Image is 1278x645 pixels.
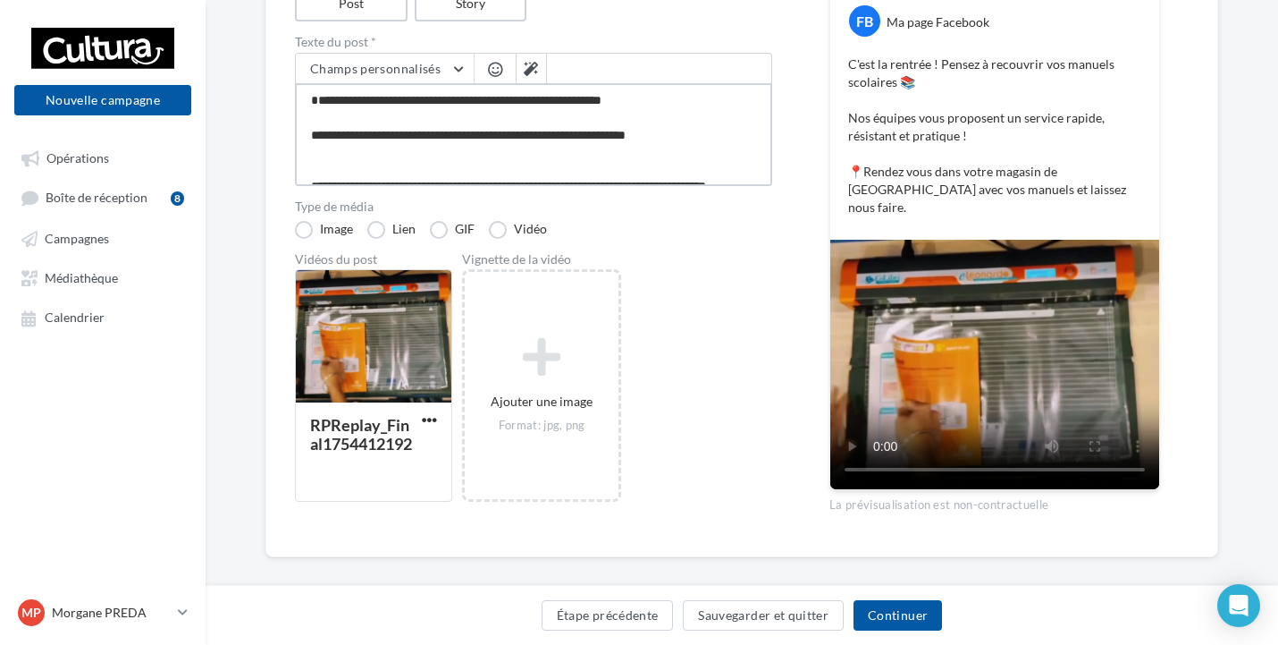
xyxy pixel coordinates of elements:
span: Campagnes [45,231,109,246]
span: Calendrier [45,310,105,326]
a: Calendrier [11,301,195,333]
button: Sauvegarder et quitter [683,600,844,631]
div: RPReplay_Final1754412192 [310,415,412,454]
div: La prévisualisation est non-contractuelle [829,490,1160,513]
div: FB [849,5,880,37]
a: Boîte de réception8 [11,181,195,214]
span: Médiathèque [45,270,118,285]
button: Champs personnalisés [296,54,474,84]
span: Opérations [46,150,109,165]
div: Ma page Facebook [887,13,989,31]
div: Vidéos du post [295,253,452,266]
div: Vignette de la vidéo [462,253,621,266]
a: Médiathèque [11,261,195,293]
div: 8 [171,191,184,206]
p: C'est la rentrée ! Pensez à recouvrir vos manuels scolaires 📚 Nos équipes vous proposent un servi... [848,55,1141,216]
span: Champs personnalisés [310,61,441,76]
label: Image [295,221,353,239]
a: Opérations [11,141,195,174]
button: Nouvelle campagne [14,85,191,115]
button: Continuer [853,600,942,631]
p: Morgane PREDA [52,604,171,622]
a: Campagnes [11,222,195,254]
button: Étape précédente [542,600,674,631]
div: Open Intercom Messenger [1217,584,1260,627]
label: Type de média [295,200,772,213]
a: MP Morgane PREDA [14,596,191,630]
label: Texte du post * [295,36,772,48]
label: Lien [367,221,416,239]
label: GIF [430,221,475,239]
span: MP [21,604,41,622]
label: Vidéo [489,221,547,239]
span: Boîte de réception [46,191,147,206]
